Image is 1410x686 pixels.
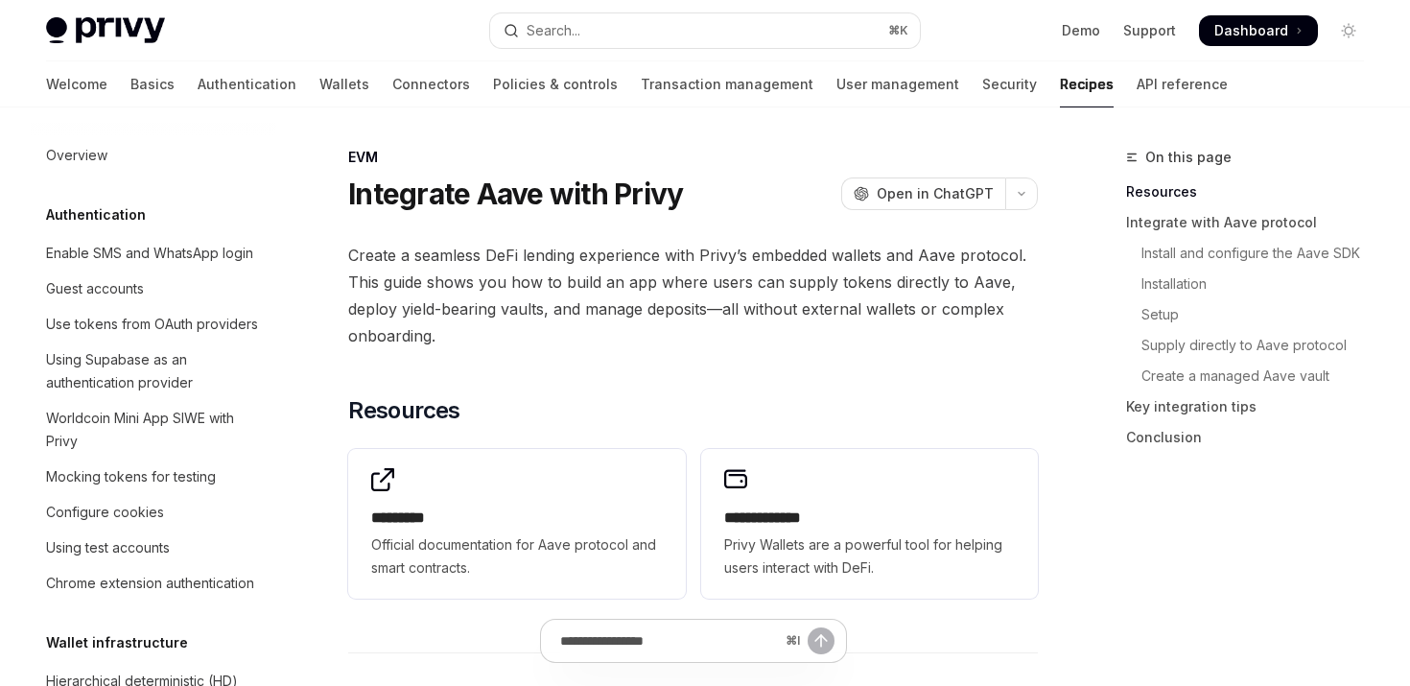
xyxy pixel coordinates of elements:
[31,531,276,565] a: Using test accounts
[1060,61,1114,107] a: Recipes
[31,566,276,601] a: Chrome extension authentication
[348,148,1038,167] div: EVM
[371,533,662,580] span: Official documentation for Aave protocol and smart contracts.
[1199,15,1318,46] a: Dashboard
[348,177,683,211] h1: Integrate Aave with Privy
[319,61,369,107] a: Wallets
[1126,330,1379,361] a: Supply directly to Aave protocol
[130,61,175,107] a: Basics
[348,242,1038,349] span: Create a seamless DeFi lending experience with Privy’s embedded wallets and Aave protocol. This g...
[46,536,170,559] div: Using test accounts
[46,61,107,107] a: Welcome
[1126,299,1379,330] a: Setup
[1126,238,1379,269] a: Install and configure the Aave SDK
[46,465,216,488] div: Mocking tokens for testing
[1126,361,1379,391] a: Create a managed Aave vault
[198,61,296,107] a: Authentication
[392,61,470,107] a: Connectors
[841,177,1005,210] button: Open in ChatGPT
[1126,269,1379,299] a: Installation
[877,184,994,203] span: Open in ChatGPT
[46,242,253,265] div: Enable SMS and WhatsApp login
[1333,15,1364,46] button: Toggle dark mode
[493,61,618,107] a: Policies & controls
[31,138,276,173] a: Overview
[46,501,164,524] div: Configure cookies
[836,61,959,107] a: User management
[527,19,580,42] div: Search...
[1214,21,1288,40] span: Dashboard
[724,533,1015,580] span: Privy Wallets are a powerful tool for helping users interact with DeFi.
[46,144,107,167] div: Overview
[31,307,276,342] a: Use tokens from OAuth providers
[1126,391,1379,422] a: Key integration tips
[46,277,144,300] div: Guest accounts
[1123,21,1176,40] a: Support
[31,460,276,494] a: Mocking tokens for testing
[46,203,146,226] h5: Authentication
[888,23,908,38] span: ⌘ K
[46,17,165,44] img: light logo
[1145,146,1232,169] span: On this page
[808,627,834,654] button: Send message
[31,343,276,400] a: Using Supabase as an authentication provider
[560,620,778,662] input: Ask a question...
[1126,177,1379,207] a: Resources
[1126,422,1379,453] a: Conclusion
[31,272,276,306] a: Guest accounts
[31,236,276,271] a: Enable SMS and WhatsApp login
[1137,61,1228,107] a: API reference
[982,61,1037,107] a: Security
[31,401,276,459] a: Worldcoin Mini App SIWE with Privy
[46,348,265,394] div: Using Supabase as an authentication provider
[46,313,258,336] div: Use tokens from OAuth providers
[46,407,265,453] div: Worldcoin Mini App SIWE with Privy
[348,449,685,599] a: **** ****Official documentation for Aave protocol and smart contracts.
[701,449,1038,599] a: **** **** ***Privy Wallets are a powerful tool for helping users interact with DeFi.
[1062,21,1100,40] a: Demo
[490,13,919,48] button: Open search
[1126,207,1379,238] a: Integrate with Aave protocol
[348,395,460,426] span: Resources
[31,495,276,530] a: Configure cookies
[46,631,188,654] h5: Wallet infrastructure
[46,572,254,595] div: Chrome extension authentication
[641,61,813,107] a: Transaction management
